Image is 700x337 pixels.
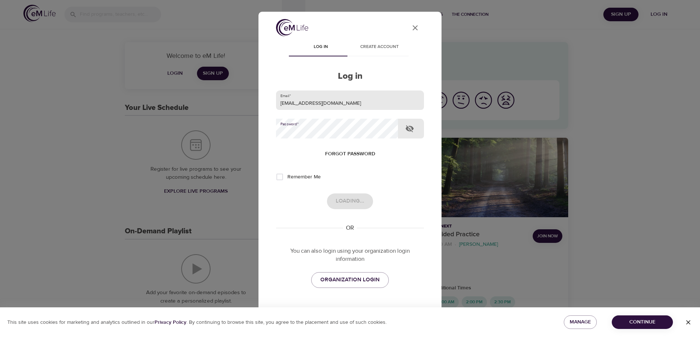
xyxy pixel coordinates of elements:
button: Forgot password [322,147,378,161]
a: ORGANIZATION LOGIN [311,272,389,288]
span: Create account [354,43,404,51]
span: Log in [296,43,346,51]
p: You can also login using your organization login information [276,247,424,264]
img: logo [276,19,308,36]
b: Privacy Policy [154,319,186,326]
div: OR [343,224,357,232]
span: Manage [570,318,591,327]
span: Remember Me [287,173,321,181]
span: ORGANIZATION LOGIN [320,275,380,285]
span: Forgot password [325,149,375,159]
div: disabled tabs example [276,39,424,56]
h2: Log in [276,71,424,82]
button: close [406,19,424,37]
span: Continue [618,318,667,327]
